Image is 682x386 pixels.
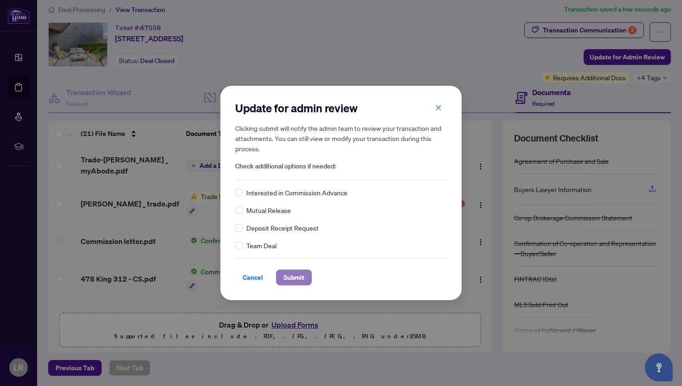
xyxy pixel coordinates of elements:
[246,223,319,233] span: Deposit Receipt Request
[276,270,312,285] button: Submit
[246,187,347,198] span: Interested in Commission Advance
[235,101,447,116] h2: Update for admin review
[235,161,447,172] span: Check additional options if needed:
[235,123,447,154] h5: Clicking submit will notify the admin team to review your transaction and attachments. You can st...
[645,354,673,381] button: Open asap
[246,205,291,215] span: Mutual Release
[246,240,277,251] span: Team Deal
[283,270,304,285] span: Submit
[243,270,263,285] span: Cancel
[235,270,270,285] button: Cancel
[435,104,442,111] span: close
